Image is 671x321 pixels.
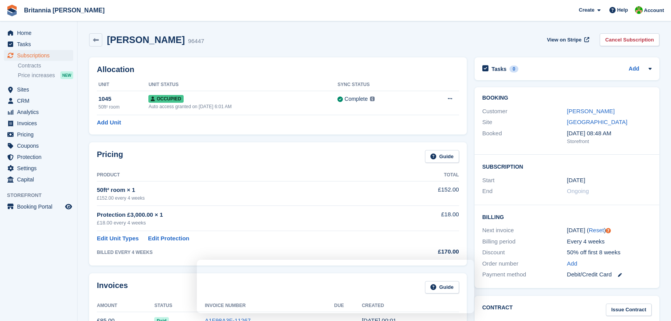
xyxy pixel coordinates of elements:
[4,174,73,185] a: menu
[17,129,64,140] span: Pricing
[370,97,375,101] img: icon-info-grey-7440780725fd019a000dd9b08b2336e03edf1995a4989e88bcd33f0948082b44.svg
[17,95,64,106] span: CRM
[107,35,185,45] h2: [PERSON_NAME]
[60,71,73,79] div: NEW
[567,119,627,125] a: [GEOGRAPHIC_DATA]
[18,62,73,69] a: Contracts
[97,169,392,181] th: Product
[4,140,73,151] a: menu
[17,84,64,95] span: Sites
[18,71,73,79] a: Price increases NEW
[617,6,628,14] span: Help
[482,107,567,116] div: Customer
[567,188,589,194] span: Ongoing
[4,129,73,140] a: menu
[197,260,474,313] iframe: Survey by David from Stora
[605,227,612,234] div: Tooltip anchor
[425,150,459,163] a: Guide
[567,176,585,185] time: 2025-07-20 23:00:00 UTC
[4,95,73,106] a: menu
[97,211,392,219] div: Protection £3,000.00 × 1
[4,118,73,129] a: menu
[567,259,577,268] a: Add
[97,300,154,312] th: Amount
[567,237,652,246] div: Every 4 weeks
[392,181,459,205] td: £152.00
[97,234,139,243] a: Edit Unit Types
[4,28,73,38] a: menu
[392,206,459,231] td: £18.00
[98,104,148,110] div: 50ft² room
[606,304,652,316] a: Issue Contract
[644,7,664,14] span: Account
[4,201,73,212] a: menu
[97,249,392,256] div: BILLED EVERY 4 WEEKS
[17,50,64,61] span: Subscriptions
[392,169,459,181] th: Total
[567,108,614,114] a: [PERSON_NAME]
[17,28,64,38] span: Home
[482,95,652,101] h2: Booking
[18,72,55,79] span: Price increases
[7,192,77,199] span: Storefront
[97,118,121,127] a: Add Unit
[154,300,205,312] th: Status
[567,138,652,145] div: Storefront
[344,95,368,103] div: Complete
[589,227,604,233] a: Reset
[567,226,652,235] div: [DATE] ( )
[97,281,128,294] h2: Invoices
[567,129,652,138] div: [DATE] 08:48 AM
[4,152,73,162] a: menu
[4,84,73,95] a: menu
[337,79,422,91] th: Sync Status
[17,152,64,162] span: Protection
[97,65,459,74] h2: Allocation
[17,39,64,50] span: Tasks
[600,33,659,46] a: Cancel Subscription
[97,195,392,202] div: £152.00 every 4 weeks
[544,33,591,46] a: View on Stripe
[482,118,567,127] div: Site
[4,39,73,50] a: menu
[188,37,204,46] div: 96447
[482,176,567,185] div: Start
[482,259,567,268] div: Order number
[97,186,392,195] div: 50ft² room × 1
[17,174,64,185] span: Capital
[97,150,123,163] h2: Pricing
[547,36,582,44] span: View on Stripe
[482,304,513,316] h2: Contract
[492,66,507,72] h2: Tasks
[482,237,567,246] div: Billing period
[148,79,337,91] th: Unit Status
[579,6,594,14] span: Create
[17,118,64,129] span: Invoices
[6,5,18,16] img: stora-icon-8386f47178a22dfd0bd8f6a31ec36ba5ce8667c1dd55bd0f319d3a0aa187defe.svg
[482,226,567,235] div: Next invoice
[4,163,73,174] a: menu
[148,103,337,110] div: Auto access granted on [DATE] 6:01 AM
[148,95,183,103] span: Occupied
[482,248,567,257] div: Discount
[4,107,73,117] a: menu
[482,129,567,145] div: Booked
[509,66,518,72] div: 0
[17,201,64,212] span: Booking Portal
[17,163,64,174] span: Settings
[482,187,567,196] div: End
[17,140,64,151] span: Coupons
[97,79,148,91] th: Unit
[17,107,64,117] span: Analytics
[482,162,652,170] h2: Subscription
[21,4,108,17] a: Britannia [PERSON_NAME]
[98,95,148,104] div: 1045
[64,202,73,211] a: Preview store
[482,213,652,221] h2: Billing
[148,234,189,243] a: Edit Protection
[635,6,643,14] img: Wendy Thorp
[567,270,652,279] div: Debit/Credit Card
[567,248,652,257] div: 50% off first 8 weeks
[97,219,392,227] div: £18.00 every 4 weeks
[629,65,639,74] a: Add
